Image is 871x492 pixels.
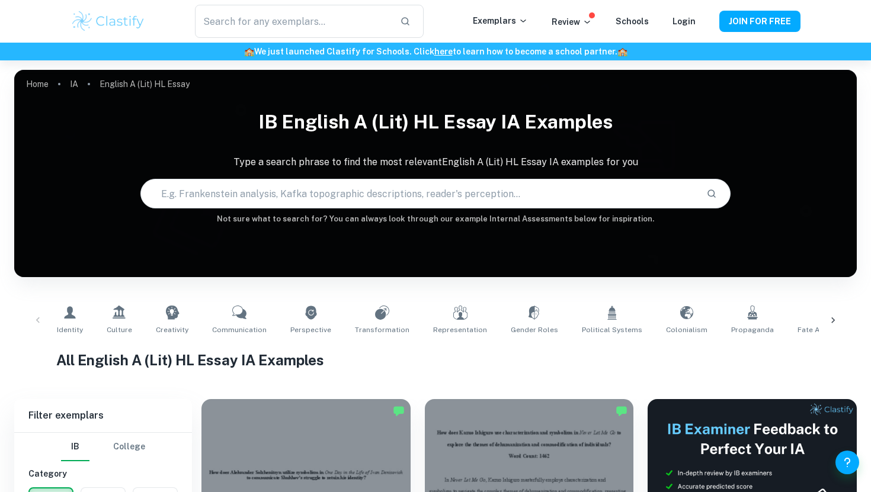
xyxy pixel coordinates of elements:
[61,433,145,461] div: Filter type choice
[61,433,89,461] button: IB
[798,324,856,335] span: Fate and Destiny
[731,324,774,335] span: Propaganda
[666,324,707,335] span: Colonialism
[290,324,331,335] span: Perspective
[434,47,453,56] a: here
[14,213,857,225] h6: Not sure what to search for? You can always look through our example Internal Assessments below f...
[113,433,145,461] button: College
[473,14,528,27] p: Exemplars
[26,76,49,92] a: Home
[107,324,132,335] span: Culture
[14,155,857,169] p: Type a search phrase to find the most relevant English A (Lit) HL Essay IA examples for you
[835,451,859,474] button: Help and Feedback
[552,15,592,28] p: Review
[156,324,188,335] span: Creativity
[511,324,558,335] span: Gender Roles
[70,76,78,92] a: IA
[433,324,487,335] span: Representation
[616,405,627,417] img: Marked
[71,9,146,33] img: Clastify logo
[244,47,254,56] span: 🏫
[2,45,869,58] h6: We just launched Clastify for Schools. Click to learn how to become a school partner.
[617,47,627,56] span: 🏫
[582,324,642,335] span: Political Systems
[212,324,267,335] span: Communication
[100,78,190,91] p: English A (Lit) HL Essay
[14,399,192,432] h6: Filter exemplars
[141,177,696,210] input: E.g. Frankenstein analysis, Kafka topographic descriptions, reader's perception...
[719,11,800,32] button: JOIN FOR FREE
[57,324,83,335] span: Identity
[616,17,649,26] a: Schools
[702,184,722,204] button: Search
[393,405,405,417] img: Marked
[355,324,409,335] span: Transformation
[56,349,815,371] h1: All English A (Lit) HL Essay IA Examples
[195,5,390,38] input: Search for any exemplars...
[673,17,696,26] a: Login
[14,103,857,141] h1: IB English A (Lit) HL Essay IA examples
[28,467,178,480] h6: Category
